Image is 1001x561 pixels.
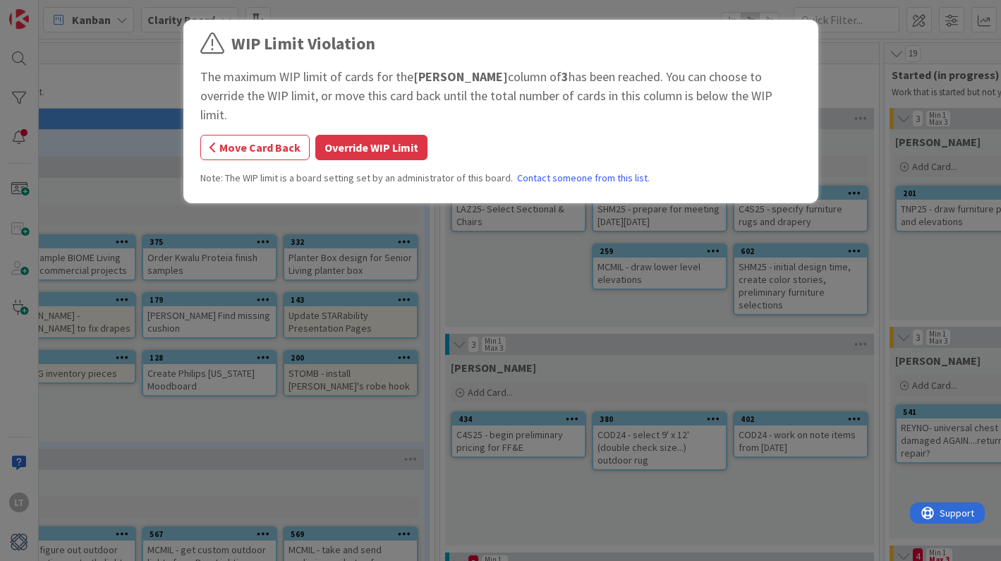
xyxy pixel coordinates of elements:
[562,68,569,85] b: 3
[517,171,650,186] a: Contact someone from this list.
[231,31,375,56] div: WIP Limit Violation
[200,67,801,124] div: The maximum WIP limit of cards for the column of has been reached. You can choose to override the...
[200,135,310,160] button: Move Card Back
[413,68,508,85] b: [PERSON_NAME]
[200,171,801,186] div: Note: The WIP limit is a board setting set by an administrator of this board.
[30,2,64,19] span: Support
[315,135,427,160] button: Override WIP Limit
